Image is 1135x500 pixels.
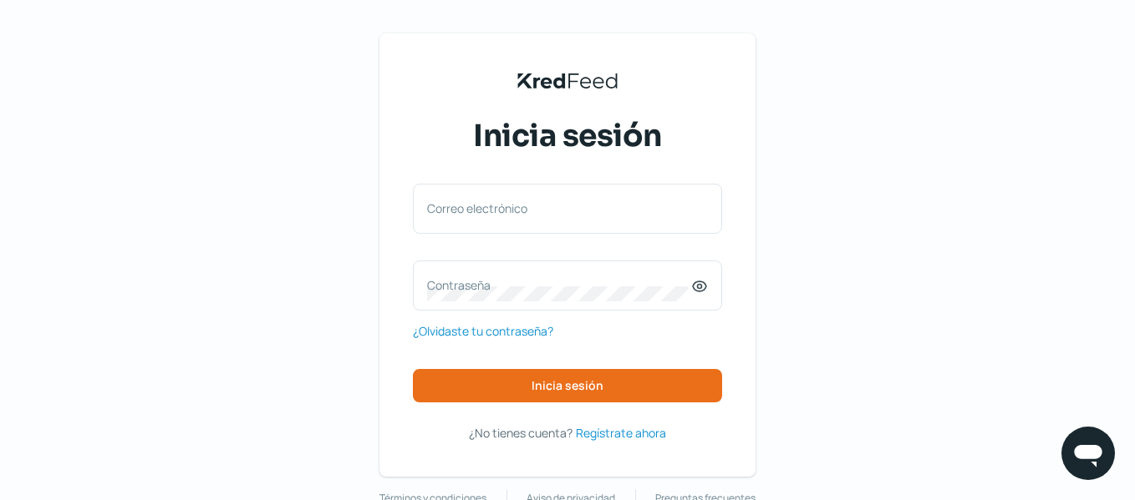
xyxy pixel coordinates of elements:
[469,425,573,441] span: ¿No tienes cuenta?
[1071,437,1105,470] img: chatIcon
[427,277,691,293] label: Contraseña
[427,200,691,216] label: Correo electrónico
[413,369,722,402] button: Inicia sesión
[532,380,603,391] span: Inicia sesión
[473,115,662,157] span: Inicia sesión
[576,422,666,443] a: Regístrate ahora
[413,321,553,341] a: ¿Olvidaste tu contraseña?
